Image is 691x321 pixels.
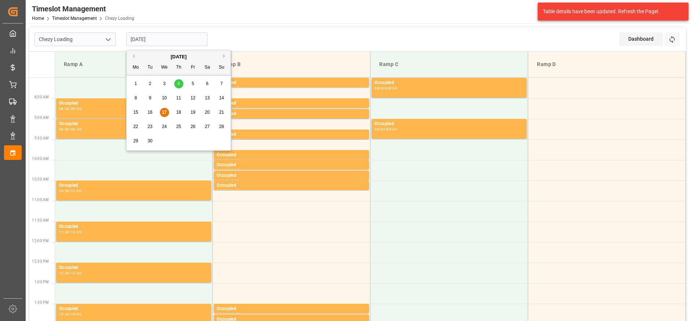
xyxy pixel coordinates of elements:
[70,189,71,193] div: -
[59,305,208,313] div: Occupied
[160,122,169,131] div: Choose Wednesday, September 24th, 2025
[217,152,366,159] div: Occupied
[146,79,155,88] div: Choose Tuesday, September 2nd, 2025
[70,271,71,275] div: -
[228,313,239,316] div: 13:45
[174,63,183,72] div: Th
[189,108,198,117] div: Choose Friday, September 19th, 2025
[217,108,226,117] div: Choose Sunday, September 21st, 2025
[59,189,70,193] div: 10:30
[71,107,81,110] div: 09:00
[162,124,167,129] span: 24
[217,189,227,193] div: 10:30
[206,81,209,86] span: 6
[146,63,155,72] div: Tu
[130,54,135,58] button: Previous Month
[217,179,227,183] div: 10:15
[228,189,239,193] div: 10:45
[34,300,49,304] span: 1:30 PM
[52,16,97,21] a: Timeslot Management
[71,230,81,234] div: 12:00
[133,124,138,129] span: 22
[70,313,71,316] div: -
[217,159,227,162] div: 09:45
[190,95,195,101] span: 12
[190,110,195,115] span: 19
[217,79,226,88] div: Choose Sunday, September 7th, 2025
[374,79,524,87] div: Occupied
[217,110,366,118] div: Occupied
[174,122,183,131] div: Choose Thursday, September 25th, 2025
[59,120,208,128] div: Occupied
[374,120,524,128] div: Occupied
[162,110,167,115] span: 17
[59,223,208,230] div: Occupied
[189,63,198,72] div: Fr
[34,136,49,140] span: 9:30 AM
[146,136,155,146] div: Choose Tuesday, September 30th, 2025
[205,124,209,129] span: 27
[149,95,151,101] span: 9
[71,271,81,275] div: 13:00
[219,95,224,101] span: 14
[70,107,71,110] div: -
[217,172,366,179] div: Occupied
[227,169,228,172] div: -
[385,128,386,131] div: -
[227,313,228,316] div: -
[217,79,366,87] div: Occupied
[160,108,169,117] div: Choose Wednesday, September 17th, 2025
[217,100,366,107] div: Occupied
[131,63,140,72] div: Mo
[102,34,113,45] button: open menu
[32,218,49,222] span: 11:30 AM
[176,110,181,115] span: 18
[228,118,239,121] div: 09:00
[59,230,70,234] div: 11:30
[205,110,209,115] span: 20
[127,53,231,61] div: [DATE]
[203,122,212,131] div: Choose Saturday, September 27th, 2025
[228,159,239,162] div: 10:00
[203,94,212,103] div: Choose Saturday, September 13th, 2025
[71,189,81,193] div: 11:00
[217,161,366,169] div: Occupied
[178,81,180,86] span: 4
[32,157,49,161] span: 10:00 AM
[386,128,397,131] div: 09:30
[217,63,226,72] div: Su
[70,230,71,234] div: -
[71,313,81,316] div: 14:00
[217,305,366,313] div: Occupied
[374,87,385,90] div: 08:00
[34,280,49,284] span: 1:00 PM
[59,313,70,316] div: 13:30
[217,182,366,189] div: Occupied
[176,124,181,129] span: 25
[59,128,70,131] div: 09:00
[385,87,386,90] div: -
[543,8,678,15] div: Table details have been updated. Refresh the Page!.
[147,110,152,115] span: 16
[70,128,71,131] div: -
[163,81,166,86] span: 3
[59,264,208,271] div: Occupied
[149,81,151,86] span: 2
[71,128,81,131] div: 09:30
[228,87,239,90] div: 08:15
[147,138,152,143] span: 30
[146,122,155,131] div: Choose Tuesday, September 23rd, 2025
[220,81,223,86] span: 7
[32,259,49,263] span: 12:30 PM
[147,124,152,129] span: 23
[34,32,116,46] input: Type to search/select
[189,94,198,103] div: Choose Friday, September 12th, 2025
[32,177,49,181] span: 10:30 AM
[174,94,183,103] div: Choose Thursday, September 11th, 2025
[190,124,195,129] span: 26
[219,124,224,129] span: 28
[59,107,70,110] div: 08:30
[32,198,49,202] span: 11:00 AM
[131,94,140,103] div: Choose Monday, September 8th, 2025
[135,81,137,86] span: 1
